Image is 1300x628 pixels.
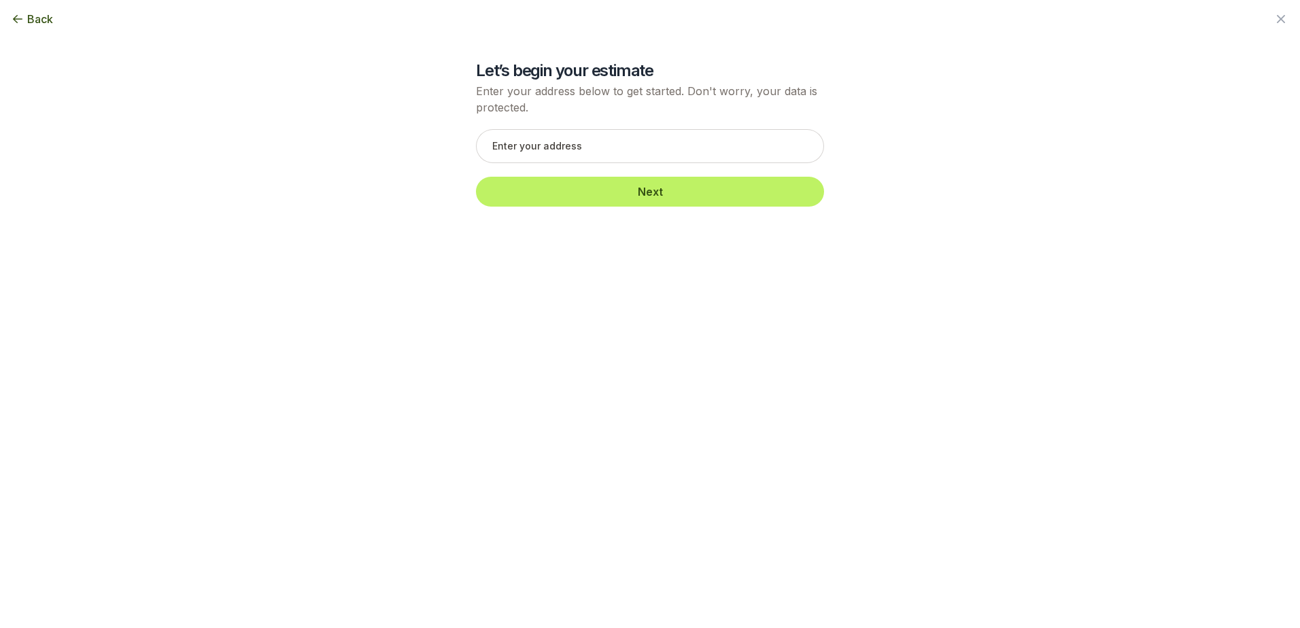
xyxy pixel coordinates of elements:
button: Back [11,11,53,27]
button: Next [476,177,824,207]
p: Enter your address below to get started. Don't worry, your data is protected. [476,83,824,116]
h2: Let’s begin your estimate [476,60,824,82]
input: Enter your address [476,129,824,163]
span: Back [27,11,53,27]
